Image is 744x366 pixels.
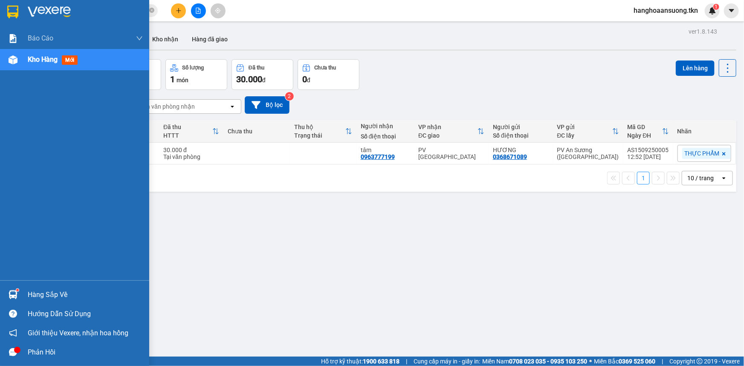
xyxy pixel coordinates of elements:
[62,55,78,65] span: mới
[662,357,663,366] span: |
[689,27,717,36] div: ver 1.8.143
[628,153,669,160] div: 12:52 [DATE]
[28,55,58,63] span: Kho hàng
[619,358,655,365] strong: 0369 525 060
[171,3,186,18] button: plus
[628,147,669,153] div: AS1509250005
[677,128,731,135] div: Nhãn
[697,358,703,364] span: copyright
[228,128,286,135] div: Chưa thu
[721,175,727,182] svg: open
[145,29,185,49] button: Kho nhận
[713,4,719,10] sup: 1
[685,150,720,157] span: THỰC PHẨM
[493,132,549,139] div: Số điện thoại
[627,5,705,16] span: hanghoaansuong.tkn
[361,133,410,140] div: Số điện thoại
[149,8,154,13] span: close-circle
[9,310,17,318] span: question-circle
[557,132,612,139] div: ĐC lấy
[557,147,619,160] div: PV An Sương ([GEOGRAPHIC_DATA])
[493,153,527,160] div: 0368671089
[177,77,188,84] span: món
[80,21,356,32] li: [STREET_ADDRESS][PERSON_NAME]. [GEOGRAPHIC_DATA], Tỉnh [GEOGRAPHIC_DATA]
[628,124,662,130] div: Mã GD
[315,65,336,71] div: Chưa thu
[182,65,204,71] div: Số lượng
[245,96,289,114] button: Bộ lọc
[28,328,128,338] span: Giới thiệu Vexere, nhận hoa hồng
[11,62,136,90] b: GỬI : PV An Sương ([GEOGRAPHIC_DATA])
[361,147,410,153] div: tâm
[418,132,478,139] div: ĐC giao
[589,360,592,363] span: ⚪️
[321,357,400,366] span: Hỗ trợ kỹ thuật:
[302,74,307,84] span: 0
[307,77,310,84] span: đ
[165,59,227,90] button: Số lượng1món
[628,132,662,139] div: Ngày ĐH
[294,124,345,130] div: Thu hộ
[493,124,549,130] div: Người gửi
[195,8,201,14] span: file-add
[163,132,212,139] div: HTTT
[9,34,17,43] img: solution-icon
[9,55,17,64] img: warehouse-icon
[211,3,226,18] button: aim
[623,120,673,143] th: Toggle SortBy
[262,77,266,84] span: đ
[294,132,345,139] div: Trạng thái
[149,7,154,15] span: close-circle
[290,120,356,143] th: Toggle SortBy
[361,123,410,130] div: Người nhận
[493,147,549,153] div: HƯƠNG
[232,59,293,90] button: Đã thu30.000đ
[298,59,359,90] button: Chưa thu0đ
[709,7,716,14] img: icon-new-feature
[414,120,489,143] th: Toggle SortBy
[11,11,53,53] img: logo.jpg
[170,74,175,84] span: 1
[163,153,219,160] div: Tại văn phòng
[191,3,206,18] button: file-add
[557,124,612,130] div: VP gửi
[509,358,587,365] strong: 0708 023 035 - 0935 103 250
[418,124,478,130] div: VP nhận
[728,7,735,14] span: caret-down
[236,74,262,84] span: 30.000
[163,124,212,130] div: Đã thu
[185,29,234,49] button: Hàng đã giao
[229,103,236,110] svg: open
[28,288,143,301] div: Hàng sắp về
[687,174,714,182] div: 10 / trang
[637,172,650,184] button: 1
[361,153,395,160] div: 0963777199
[7,6,18,18] img: logo-vxr
[16,289,19,291] sup: 1
[9,329,17,337] span: notification
[28,33,53,43] span: Báo cáo
[9,348,17,356] span: message
[176,8,182,14] span: plus
[715,4,718,10] span: 1
[676,61,715,76] button: Lên hàng
[163,147,219,153] div: 30.000 đ
[418,147,484,160] div: PV [GEOGRAPHIC_DATA]
[80,32,356,42] li: Hotline: 1900 8153
[136,35,143,42] span: down
[414,357,480,366] span: Cung cấp máy in - giấy in:
[249,65,264,71] div: Đã thu
[159,120,223,143] th: Toggle SortBy
[28,346,143,359] div: Phản hồi
[285,92,294,101] sup: 2
[28,308,143,320] div: Hướng dẫn sử dụng
[136,102,195,111] div: Chọn văn phòng nhận
[406,357,407,366] span: |
[724,3,739,18] button: caret-down
[482,357,587,366] span: Miền Nam
[9,290,17,299] img: warehouse-icon
[594,357,655,366] span: Miền Bắc
[363,358,400,365] strong: 1900 633 818
[215,8,221,14] span: aim
[553,120,623,143] th: Toggle SortBy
